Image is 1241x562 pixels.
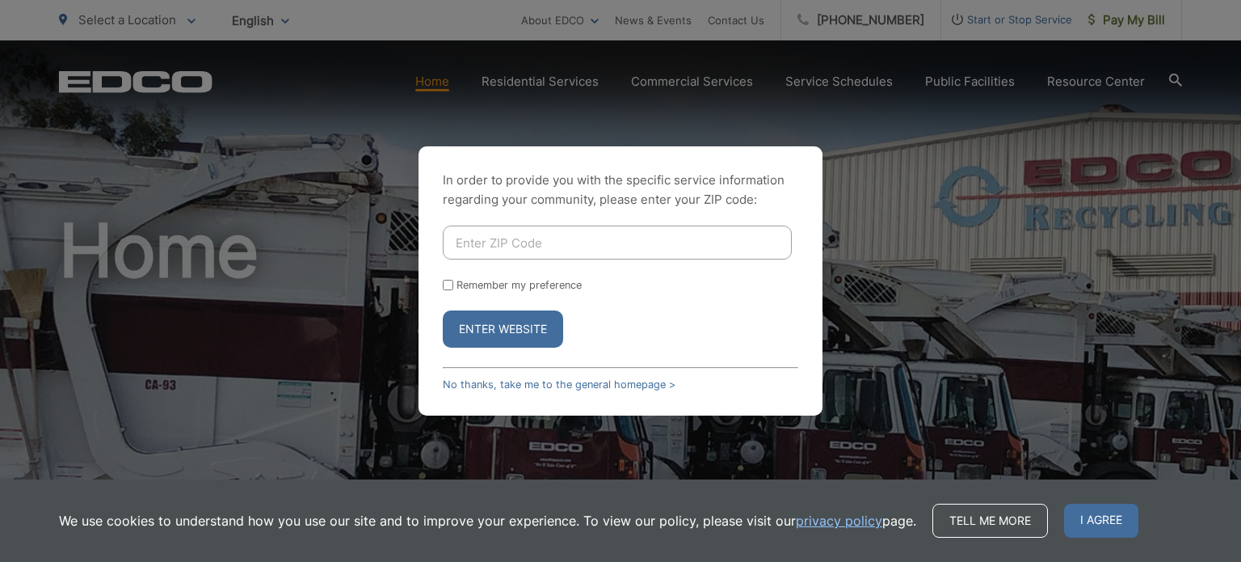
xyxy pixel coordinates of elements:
[443,171,798,209] p: In order to provide you with the specific service information regarding your community, please en...
[932,504,1048,538] a: Tell me more
[1064,504,1138,538] span: I agree
[59,511,916,530] p: We use cookies to understand how you use our site and to improve your experience. To view our pol...
[443,311,563,348] button: Enter Website
[796,511,882,530] a: privacy policy
[443,226,792,260] input: Enter ZIP Code
[443,378,675,391] a: No thanks, take me to the general homepage >
[456,279,582,291] label: Remember my preference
